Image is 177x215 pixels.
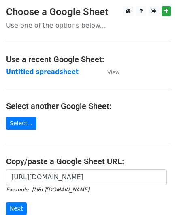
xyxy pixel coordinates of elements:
iframe: Chat Widget [136,176,177,215]
a: Select... [6,117,36,130]
small: Example: [URL][DOMAIN_NAME] [6,187,89,193]
a: View [99,68,119,76]
input: Next [6,202,27,215]
h4: Select another Google Sheet: [6,101,171,111]
h4: Use a recent Google Sheet: [6,54,171,64]
small: View [107,69,119,75]
p: Use one of the options below... [6,21,171,30]
h3: Choose a Google Sheet [6,6,171,18]
a: Untitled spreadsheet [6,68,79,76]
input: Paste your Google Sheet URL here [6,169,167,185]
h4: Copy/paste a Google Sheet URL: [6,156,171,166]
